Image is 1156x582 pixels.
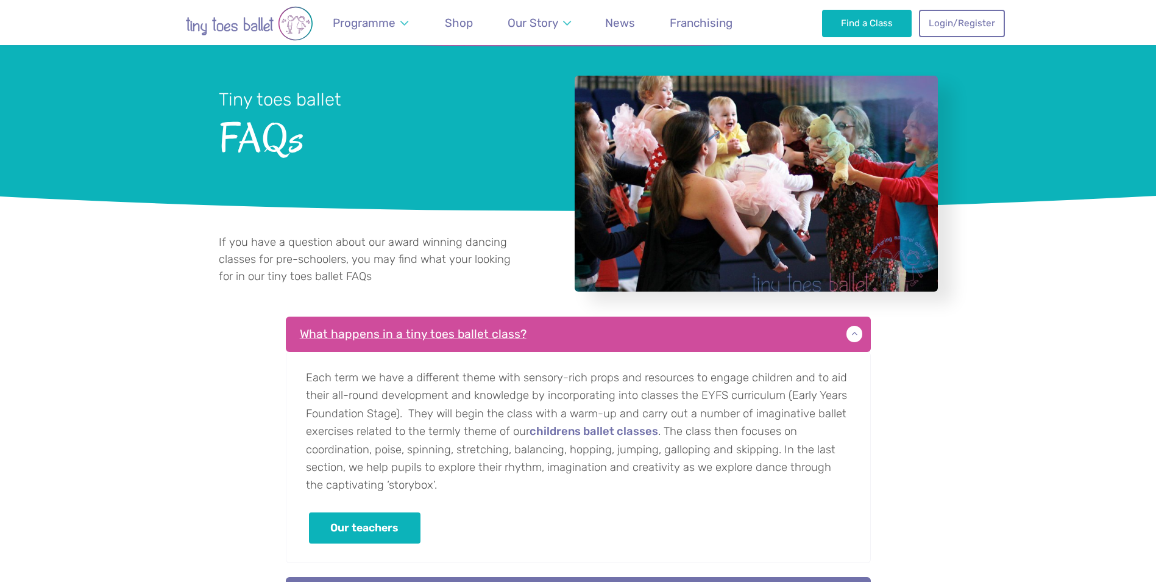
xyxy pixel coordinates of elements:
[333,16,395,30] span: Programme
[286,317,871,352] p: What happens in a tiny toes ballet class?
[219,234,521,285] p: If you have a question about our award winning dancing classes for pre-schoolers, you may find wh...
[219,112,542,161] span: FAQs
[152,6,347,41] img: tiny toes ballet
[664,9,739,37] a: Franchising
[508,16,558,30] span: Our Story
[502,9,576,37] a: Our Story
[439,9,479,37] a: Shop
[600,9,641,37] a: News
[822,10,912,37] a: Find a Class
[605,16,635,30] span: News
[670,16,732,30] span: Franchising
[286,352,871,563] p: Each term we have a different theme with sensory-rich props and resources to engage children and ...
[309,512,420,544] a: Our teachers
[219,89,341,110] small: Tiny toes ballet
[327,9,414,37] a: Programme
[530,426,658,438] a: childrens ballet classes
[445,16,473,30] span: Shop
[919,10,1004,37] a: Login/Register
